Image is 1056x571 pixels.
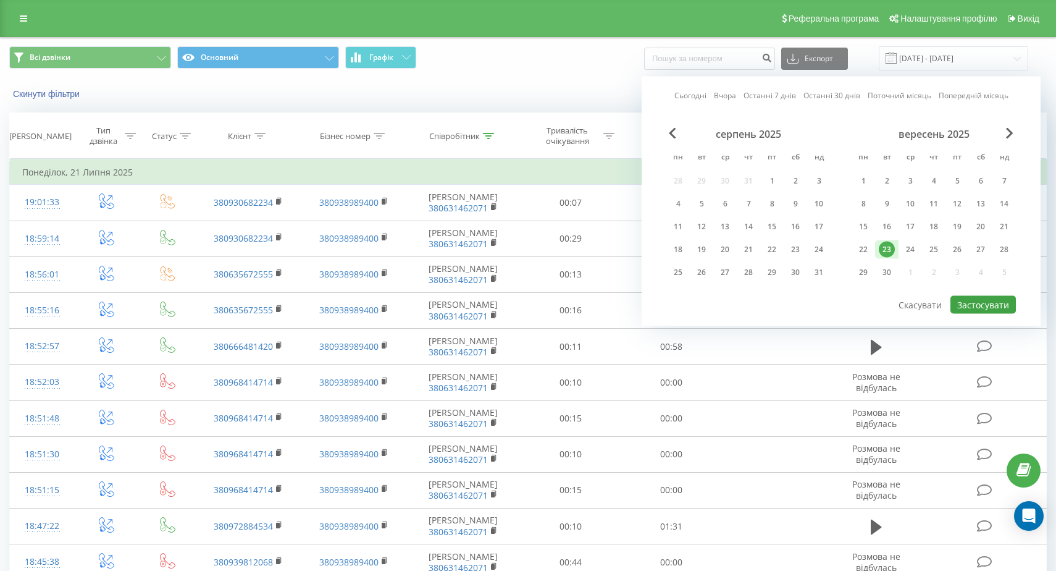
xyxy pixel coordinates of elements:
div: 4 [926,173,942,189]
div: пт 26 вер 2025 р. [945,240,969,259]
div: нд 3 серп 2025 р. [807,172,831,190]
a: Вчора [714,90,736,101]
span: Previous Month [669,128,676,139]
div: 1 [855,173,871,189]
div: 2 [787,173,803,189]
div: 18:55:16 [22,298,62,323]
div: нд 28 вер 2025 р. [992,240,1016,259]
td: [PERSON_NAME] [406,472,520,508]
div: 23 [787,242,803,258]
td: 00:07 [520,185,621,221]
a: 380938989400 [319,520,379,532]
a: 380666481420 [214,340,273,352]
div: 9 [787,196,803,212]
div: сб 6 вер 2025 р. [969,172,992,190]
div: 18 [926,219,942,235]
a: 380631462071 [429,454,488,465]
div: нд 10 серп 2025 р. [807,195,831,213]
div: 21 [996,219,1012,235]
div: 7 [740,196,756,212]
div: 28 [740,264,756,281]
div: 30 [879,264,895,281]
a: 380631462071 [429,526,488,538]
div: 3 [902,173,918,189]
div: вт 30 вер 2025 р. [875,263,899,282]
abbr: вівторок [878,149,896,167]
div: ср 20 серп 2025 р. [713,240,737,259]
td: 01:31 [621,509,723,544]
td: 00:00 [621,365,723,400]
div: 21 [740,242,756,258]
div: пн 15 вер 2025 р. [852,218,875,236]
a: Поточний місяць [868,90,931,101]
td: [PERSON_NAME] [406,256,520,292]
div: пт 15 серп 2025 р. [760,218,784,236]
div: ср 10 вер 2025 р. [899,195,922,213]
div: пн 1 вер 2025 р. [852,172,875,190]
div: 27 [973,242,989,258]
a: 380635672555 [214,268,273,280]
td: [PERSON_NAME] [406,329,520,365]
a: 380938989400 [319,448,379,460]
div: пн 22 вер 2025 р. [852,240,875,259]
div: Співробітник [429,131,480,142]
div: пт 19 вер 2025 р. [945,218,969,236]
a: 380930682234 [214,232,273,244]
div: вт 26 серп 2025 р. [690,263,713,282]
div: 18:52:03 [22,370,62,394]
td: 00:00 [621,400,723,436]
td: [PERSON_NAME] [406,400,520,436]
span: Розмова не відбулась [852,407,900,429]
td: 00:23 [621,292,723,328]
span: Розмова не відбулась [852,442,900,465]
div: 22 [855,242,871,258]
div: 18:51:30 [22,442,62,467]
div: нд 14 вер 2025 р. [992,195,1016,213]
div: 18:59:14 [22,227,62,251]
div: сб 2 серп 2025 р. [784,172,807,190]
div: 14 [740,219,756,235]
div: чт 14 серп 2025 р. [737,218,760,236]
div: Бізнес номер [320,131,371,142]
div: вт 19 серп 2025 р. [690,240,713,259]
a: Останні 30 днів [803,90,860,101]
input: Пошук за номером [644,48,775,70]
td: 00:00 [621,256,723,292]
td: [PERSON_NAME] [406,221,520,256]
div: чт 4 вер 2025 р. [922,172,945,190]
a: 380631462071 [429,310,488,322]
div: 17 [902,219,918,235]
div: сб 27 вер 2025 р. [969,240,992,259]
span: Next Month [1006,128,1013,139]
div: пт 1 серп 2025 р. [760,172,784,190]
td: 00:29 [520,221,621,256]
div: 11 [926,196,942,212]
td: 00:00 [621,185,723,221]
td: [PERSON_NAME] [406,185,520,221]
div: нд 17 серп 2025 р. [807,218,831,236]
a: 380938989400 [319,304,379,316]
div: 29 [764,264,780,281]
div: 19 [949,219,965,235]
div: вт 23 вер 2025 р. [875,240,899,259]
div: 30 [787,264,803,281]
div: чт 7 серп 2025 р. [737,195,760,213]
div: нд 21 вер 2025 р. [992,218,1016,236]
div: ср 6 серп 2025 р. [713,195,737,213]
button: Застосувати [950,296,1016,314]
div: 22 [764,242,780,258]
div: чт 18 вер 2025 р. [922,218,945,236]
div: 13 [717,219,733,235]
td: 00:10 [520,509,621,544]
div: 6 [973,173,989,189]
div: чт 11 вер 2025 р. [922,195,945,213]
div: пн 11 серп 2025 р. [666,218,690,236]
div: Клієнт [228,131,251,142]
button: Скинути фільтри [9,88,86,99]
a: 380631462071 [429,418,488,429]
a: 380631462071 [429,274,488,285]
td: [PERSON_NAME] [406,509,520,544]
div: 11 [670,219,686,235]
div: 24 [811,242,827,258]
a: 380968414714 [214,412,273,424]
